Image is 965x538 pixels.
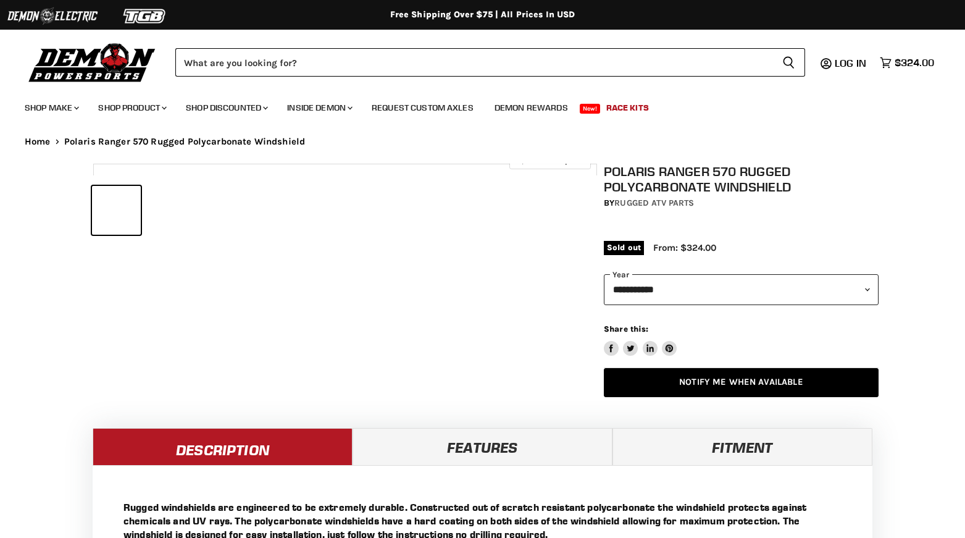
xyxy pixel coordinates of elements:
[15,95,86,120] a: Shop Make
[353,428,612,465] a: Features
[278,95,360,120] a: Inside Demon
[64,137,306,147] span: Polaris Ranger 570 Rugged Polycarbonate Windshield
[175,48,772,77] input: Search
[895,57,934,69] span: $324.00
[15,90,931,120] ul: Main menu
[604,324,648,334] span: Share this:
[93,428,353,465] a: Description
[874,54,940,72] a: $324.00
[177,95,275,120] a: Shop Discounted
[6,4,99,28] img: Demon Electric Logo 2
[604,241,644,254] span: Sold out
[25,137,51,147] a: Home
[604,274,879,305] select: year
[835,57,866,69] span: Log in
[612,428,872,465] a: Fitment
[604,196,879,210] div: by
[604,368,879,397] a: Notify Me When Available
[614,198,694,208] a: Rugged ATV Parts
[604,324,677,356] aside: Share this:
[99,4,191,28] img: TGB Logo 2
[597,95,658,120] a: Race Kits
[25,40,160,84] img: Demon Powersports
[653,242,716,253] span: From: $324.00
[485,95,577,120] a: Demon Rewards
[829,57,874,69] a: Log in
[604,164,879,195] h1: Polaris Ranger 570 Rugged Polycarbonate Windshield
[175,48,805,77] form: Product
[89,95,174,120] a: Shop Product
[516,156,584,165] span: Click to expand
[580,104,601,114] span: New!
[362,95,483,120] a: Request Custom Axles
[772,48,805,77] button: Search
[92,186,141,235] button: IMAGE thumbnail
